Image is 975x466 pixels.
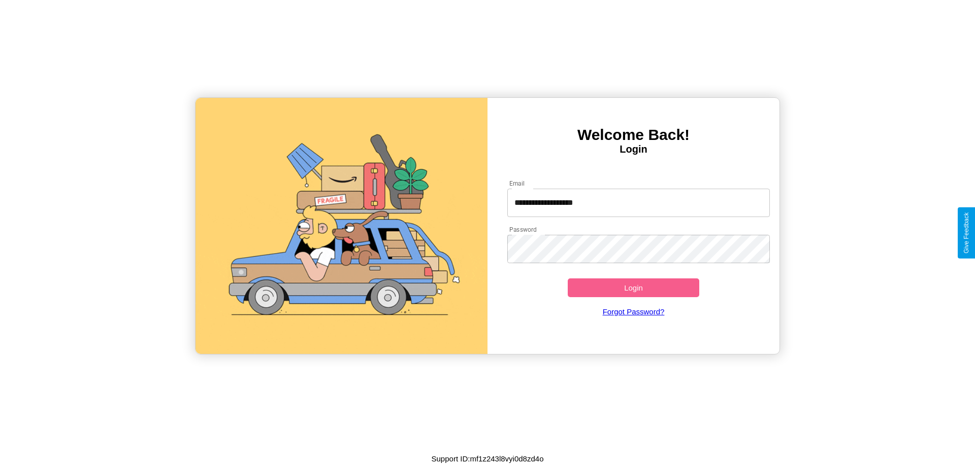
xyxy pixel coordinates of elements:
[963,212,970,254] div: Give Feedback
[196,98,487,354] img: gif
[509,179,525,188] label: Email
[487,144,779,155] h4: Login
[432,452,544,465] p: Support ID: mf1z243l8vyi0d8zd4o
[487,126,779,144] h3: Welcome Back!
[502,297,765,326] a: Forgot Password?
[509,225,536,234] label: Password
[568,278,699,297] button: Login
